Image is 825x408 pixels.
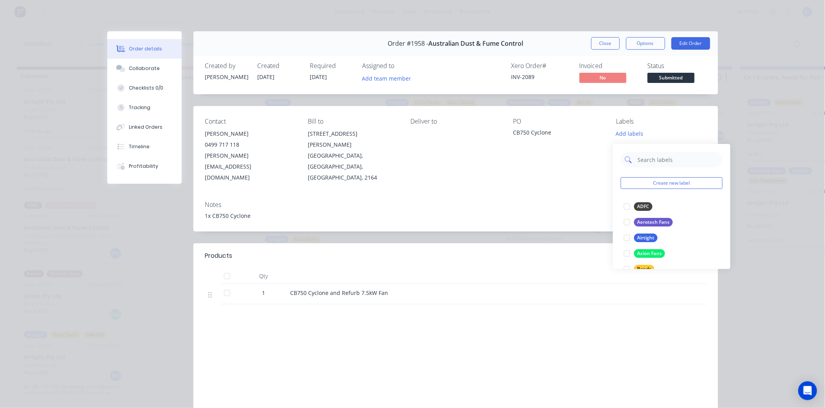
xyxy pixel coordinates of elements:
[129,65,160,72] div: Collaborate
[634,218,673,226] div: Aerotech Fans
[205,139,295,150] div: 0499 717 118
[129,45,162,52] div: Order details
[205,201,706,208] div: Notes
[648,73,695,84] button: Submitted
[621,264,658,275] button: Bends
[107,117,182,137] button: Linked Orders
[591,37,620,50] button: Close
[621,248,668,259] button: Axion Fans
[410,118,500,125] div: Deliver to
[672,37,710,50] button: Edit Order
[621,177,723,189] button: Create new label
[129,124,162,131] div: Linked Orders
[107,78,182,98] button: Checklists 0/0
[262,289,265,297] span: 1
[129,143,150,150] div: Timeline
[107,98,182,117] button: Tracking
[648,73,695,83] span: Submitted
[129,163,158,170] div: Profitability
[308,118,398,125] div: Bill to
[308,150,398,183] div: [GEOGRAPHIC_DATA], [GEOGRAPHIC_DATA], [GEOGRAPHIC_DATA], 2164
[579,62,638,70] div: Invoiced
[616,118,706,125] div: Labels
[621,201,656,212] button: ADFC
[511,62,570,70] div: Xero Order #
[511,73,570,81] div: INV-2089
[513,128,603,139] div: CB750 Cyclone
[205,128,295,139] div: [PERSON_NAME]
[634,249,665,258] div: Axion Fans
[308,128,398,150] div: [STREET_ADDRESS][PERSON_NAME]
[107,156,182,176] button: Profitability
[205,118,295,125] div: Contact
[205,150,295,183] div: [PERSON_NAME][EMAIL_ADDRESS][DOMAIN_NAME]
[621,217,676,228] button: Aerotech Fans
[612,128,648,139] button: Add labels
[205,73,248,81] div: [PERSON_NAME]
[310,62,353,70] div: Required
[107,39,182,59] button: Order details
[129,104,150,111] div: Tracking
[205,128,295,183] div: [PERSON_NAME]0499 717 118[PERSON_NAME][EMAIL_ADDRESS][DOMAIN_NAME]
[107,59,182,78] button: Collaborate
[107,137,182,156] button: Timeline
[310,73,327,81] span: [DATE]
[258,62,301,70] div: Created
[258,73,275,81] span: [DATE]
[798,381,817,400] div: Open Intercom Messenger
[363,62,441,70] div: Assigned to
[621,232,661,243] button: Airtight
[634,234,658,242] div: Airtight
[358,73,415,83] button: Add team member
[579,73,626,83] span: No
[634,202,653,211] div: ADFC
[513,118,603,125] div: PO
[634,265,655,273] div: Bends
[308,128,398,183] div: [STREET_ADDRESS][PERSON_NAME][GEOGRAPHIC_DATA], [GEOGRAPHIC_DATA], [GEOGRAPHIC_DATA], 2164
[429,40,524,47] span: Australian Dust & Fume Control
[363,73,416,83] button: Add team member
[648,62,706,70] div: Status
[637,152,719,167] input: Search labels
[205,62,248,70] div: Created by
[205,251,233,261] div: Products
[129,84,163,92] div: Checklists 0/0
[291,289,388,297] span: CB750 Cyclone and Refurb 7.5kW Fan
[205,212,706,220] div: 1x CB750 Cyclone
[240,268,287,284] div: Qty
[626,37,665,50] button: Options
[388,40,429,47] span: Order #1958 -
